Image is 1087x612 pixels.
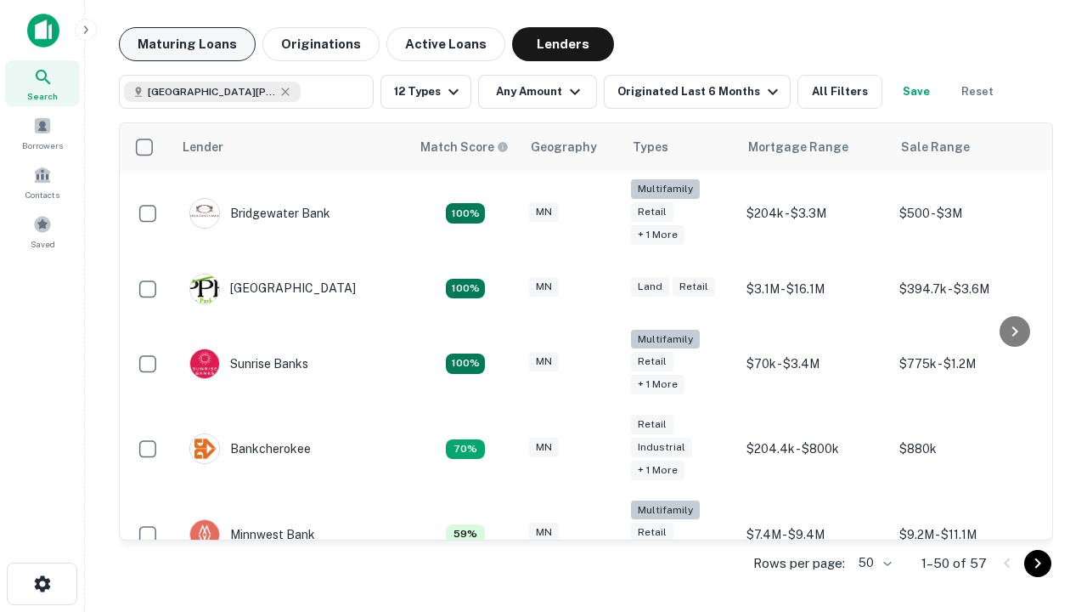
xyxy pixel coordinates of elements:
img: picture [190,520,219,549]
div: Matching Properties: 6, hasApolloMatch: undefined [446,524,485,545]
th: Geography [521,123,622,171]
div: Originated Last 6 Months [617,82,783,102]
div: Geography [531,137,597,157]
div: Matching Properties: 18, hasApolloMatch: undefined [446,203,485,224]
div: Multifamily [631,330,700,349]
div: Mortgage Range [748,137,848,157]
td: $204k - $3.3M [738,171,891,257]
p: Rows per page: [753,553,845,574]
th: Capitalize uses an advanced AI algorithm to match your search with the best lender. The match sco... [410,123,521,171]
div: Matching Properties: 10, hasApolloMatch: undefined [446,279,485,299]
div: MN [529,523,559,542]
a: Search [5,60,80,106]
div: Bridgewater Bank [189,198,330,229]
td: $500 - $3M [891,171,1044,257]
td: $3.1M - $16.1M [738,257,891,321]
div: Matching Properties: 7, hasApolloMatch: undefined [446,439,485,460]
td: $7.4M - $9.4M [738,492,891,578]
div: + 1 more [631,375,684,394]
div: Multifamily [631,179,700,199]
button: Originations [262,27,380,61]
div: Retail [631,352,673,371]
a: Borrowers [5,110,80,156]
td: $9.2M - $11.1M [891,492,1044,578]
div: Minnwest Bank [189,519,315,550]
div: Types [633,137,668,157]
div: MN [529,352,559,371]
td: $394.7k - $3.6M [891,257,1044,321]
div: Retail [631,523,673,542]
span: Borrowers [22,139,63,152]
th: Mortgage Range [738,123,891,171]
th: Types [622,123,738,171]
div: Matching Properties: 15, hasApolloMatch: undefined [446,354,485,374]
button: Lenders [512,27,614,61]
div: MN [529,277,559,297]
div: Industrial [631,438,692,457]
button: All Filters [797,75,882,109]
td: $775k - $1.2M [891,321,1044,407]
div: Capitalize uses an advanced AI algorithm to match your search with the best lender. The match sco... [420,138,509,156]
a: Saved [5,208,80,254]
img: picture [190,199,219,228]
img: picture [190,349,219,378]
div: Sunrise Banks [189,348,308,379]
div: Land [631,277,669,297]
p: 1–50 of 57 [921,553,987,574]
div: Lender [183,137,223,157]
img: picture [190,275,219,303]
h6: Match Score [420,138,505,156]
td: $70k - $3.4M [738,321,891,407]
div: Multifamily [631,501,700,520]
td: $204.4k - $800k [738,406,891,492]
td: $880k [891,406,1044,492]
button: Originated Last 6 Months [604,75,791,109]
img: capitalize-icon.png [27,14,59,48]
span: Search [27,89,58,103]
div: MN [529,438,559,457]
a: Contacts [5,159,80,205]
div: Retail [673,277,715,297]
img: picture [190,434,219,463]
div: MN [529,202,559,222]
div: 50 [852,551,894,575]
div: Bankcherokee [189,433,311,464]
button: Reset [950,75,1005,109]
div: + 1 more [631,461,684,480]
button: 12 Types [380,75,471,109]
iframe: Chat Widget [1002,476,1087,558]
button: Active Loans [386,27,505,61]
div: Retail [631,202,673,222]
button: Go to next page [1024,550,1051,577]
span: Contacts [25,188,59,201]
button: Save your search to get updates of matches that match your search criteria. [889,75,943,109]
span: Saved [31,237,55,251]
th: Sale Range [891,123,1044,171]
th: Lender [172,123,410,171]
button: Maturing Loans [119,27,256,61]
span: [GEOGRAPHIC_DATA][PERSON_NAME], [GEOGRAPHIC_DATA], [GEOGRAPHIC_DATA] [148,84,275,99]
div: Sale Range [901,137,970,157]
button: Any Amount [478,75,597,109]
div: [GEOGRAPHIC_DATA] [189,274,356,304]
div: Retail [631,415,673,434]
div: + 1 more [631,225,684,245]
